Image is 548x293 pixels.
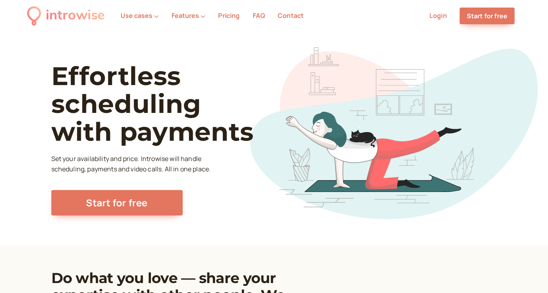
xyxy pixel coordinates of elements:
h1: Effortless scheduling with payments [51,62,283,146]
button: Features [172,12,205,19]
a: FAQ [253,11,265,20]
a: Start for free [51,190,183,215]
a: Login [429,11,447,20]
a: introwise [27,5,105,27]
p: Set your availability and price. Introwise will handle scheduling, payments and video calls. All ... [51,154,213,175]
a: Pricing [218,11,240,20]
div: introwise [46,5,105,27]
button: Use cases [121,12,159,19]
a: Contact [278,11,304,20]
a: Start for free [460,8,515,24]
iframe: Chat Widget [508,255,548,293]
